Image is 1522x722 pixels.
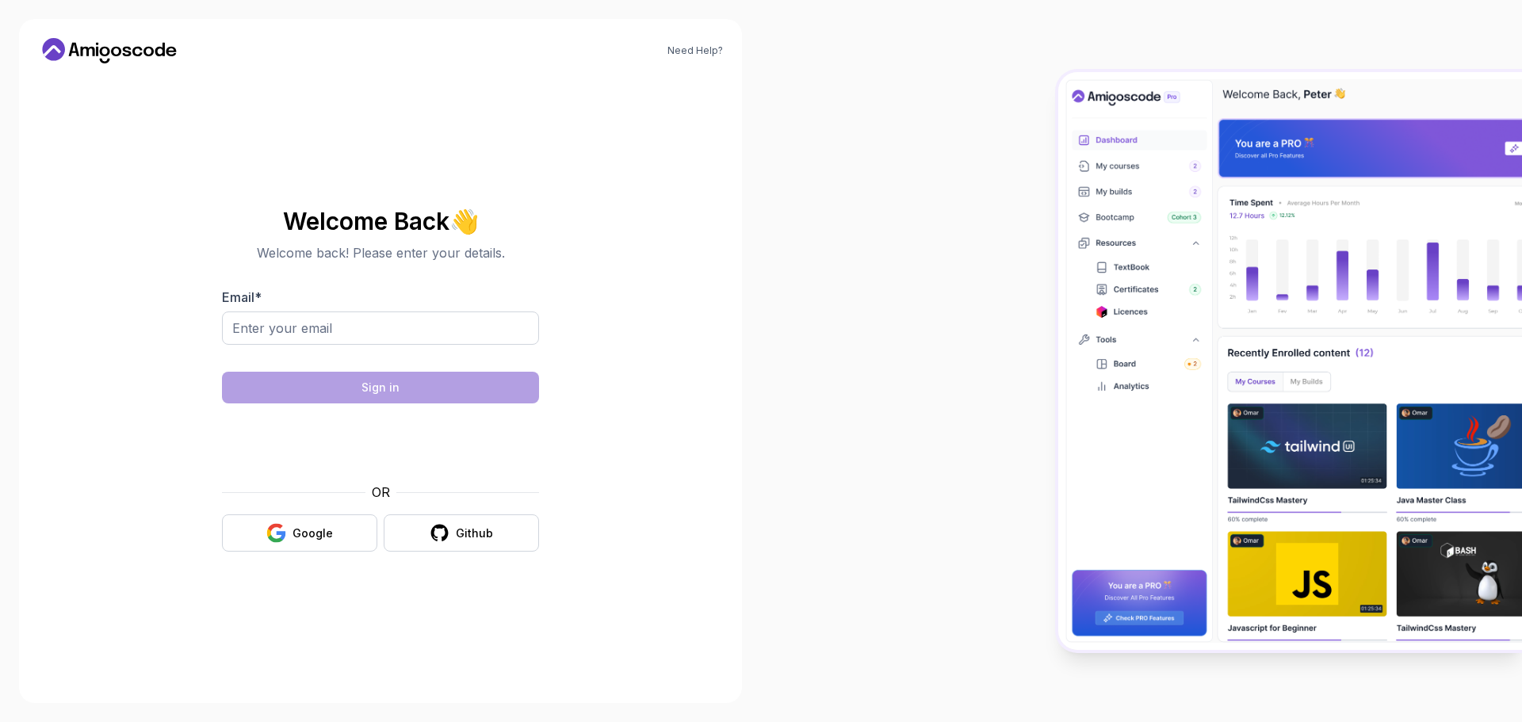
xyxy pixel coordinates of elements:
label: Email * [222,289,262,305]
button: Github [384,514,539,552]
div: Google [293,525,333,541]
a: Home link [38,38,181,63]
iframe: Widget containing checkbox for hCaptcha security challenge [261,413,500,473]
a: Need Help? [667,44,723,57]
button: Google [222,514,377,552]
div: Github [456,525,493,541]
div: Sign in [361,380,400,395]
p: OR [372,483,390,502]
img: Amigoscode Dashboard [1058,72,1522,650]
input: Enter your email [222,311,539,345]
button: Sign in [222,372,539,403]
span: 👋 [446,203,484,239]
h2: Welcome Back [222,208,539,234]
p: Welcome back! Please enter your details. [222,243,539,262]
